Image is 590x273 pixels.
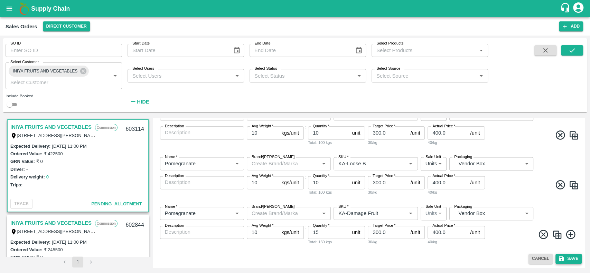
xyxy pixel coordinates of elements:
[247,176,279,189] input: 0.0
[10,218,92,227] a: INIYA FRUITS AND VEGETABLES
[425,204,441,209] label: Sale Unit
[319,209,328,218] button: Open
[336,159,395,168] input: SKU
[10,167,25,172] label: Driver:
[572,1,584,16] div: account of current user
[156,101,582,151] div: :
[313,223,329,228] label: Quantity
[254,66,277,71] label: Select Status
[308,139,365,146] div: Total: 100 kgs
[58,256,97,267] nav: pagination navigation
[72,256,83,267] button: page 1
[6,93,122,99] div: Include Booked
[368,139,425,146] div: 30/kg
[352,44,365,57] button: Choose date
[406,159,415,168] button: Open
[95,124,118,131] p: Commission
[368,189,425,195] div: 30/kg
[410,129,420,137] p: /unit
[352,129,360,137] p: unit
[470,179,480,186] p: /unit
[36,255,43,260] label: ₹ 0
[17,228,99,234] label: [STREET_ADDRESS][PERSON_NAME]
[355,71,364,80] button: Open
[91,201,142,206] span: Pending_Allotment
[254,41,270,46] label: End Date
[165,154,177,159] label: Name
[252,154,294,159] label: Brand/[PERSON_NAME]
[233,71,242,80] button: Open
[338,204,348,209] label: SKU
[470,228,480,236] p: /unit
[432,223,455,228] label: Actual Price
[319,159,328,168] button: Open
[425,154,441,159] label: Sale Unit
[165,223,184,228] label: Description
[9,68,82,75] span: INIYA FRUITS AND VEGETABLES
[10,144,50,149] label: Expected Delivery :
[249,159,317,168] input: Create Brand/Marka
[156,152,582,201] div: :
[425,209,437,217] p: Units
[162,159,222,168] input: Name
[428,239,485,245] div: 40/kg
[313,123,329,129] label: Quantity
[121,121,148,137] div: 603114
[458,160,522,167] p: Vendor Box
[156,201,582,251] div: :
[10,123,92,131] a: INIYA FRUITS AND VEGETABLES
[374,71,475,80] input: Select Source
[470,129,480,137] p: /unit
[233,209,242,218] button: Open
[230,44,243,57] button: Choose date
[373,223,395,228] label: Target Price
[281,228,299,236] p: kgs/unit
[281,129,299,137] p: kgs/unit
[373,123,395,129] label: Target Price
[432,173,455,178] label: Actual Price
[17,133,99,138] label: [STREET_ADDRESS][PERSON_NAME]
[308,239,365,245] div: Total: 150 kgs
[252,123,273,129] label: Avg Weight
[352,179,360,186] p: unit
[376,66,400,71] label: Select Source
[308,176,349,189] input: 0.0
[128,96,151,108] button: Hide
[233,159,242,168] button: Open
[555,254,582,264] button: Save
[376,41,403,46] label: Select Products
[352,228,360,236] p: unit
[36,159,43,164] label: ₹ 0
[130,71,231,80] input: Select Users
[10,159,35,164] label: GRN Value:
[374,46,475,55] input: Select Products
[10,247,42,252] label: Ordered Value:
[313,173,329,178] label: Quantity
[121,217,148,233] div: 602844
[428,189,485,195] div: 40/kg
[128,44,227,57] input: Start Date
[8,78,100,87] input: Select Customer
[477,46,486,55] button: Open
[10,174,45,179] label: Delivery weight:
[410,179,420,186] p: /unit
[308,226,349,239] input: 0.0
[560,2,572,15] div: customer-support
[6,44,122,57] input: Enter SO ID
[9,66,89,77] div: INIYA FRUITS AND VEGETABLES
[252,71,353,80] input: Select Status
[162,209,222,218] input: Name
[31,5,70,12] b: Supply Chain
[132,41,150,46] label: Start Date
[132,66,154,71] label: Select Users
[10,240,50,245] label: Expected Delivery :
[43,21,90,31] button: Select DC
[1,1,17,17] button: open drawer
[410,228,420,236] p: /unit
[336,209,395,218] input: SKU
[111,71,120,80] button: Open
[10,182,22,187] label: Trips:
[559,21,583,31] button: Add
[250,44,349,57] input: End Date
[10,41,21,46] label: SO ID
